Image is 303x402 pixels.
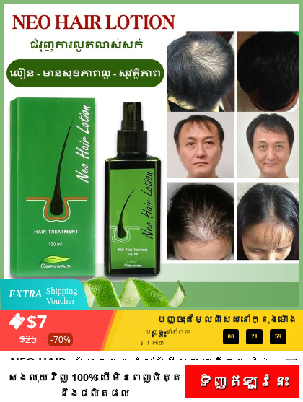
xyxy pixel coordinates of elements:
h3: $25 [19,331,70,347]
h3: $7 [27,307,171,336]
span: សងលុយវិញ 100% បើមិនពេញចិត្តនឹងផលិតផល [8,370,182,400]
h3: -70% [47,333,74,346]
h3: Extra [9,287,49,302]
h3: Shipping Voucher [46,286,88,307]
h3: បញ្ចប់នៅពេល ក្រោយ [145,327,224,348]
p: ទិញ​ឥឡូវនេះ [185,365,299,398]
h3: បញ្ចុះតម្លៃពិសេសនៅក្នុងម៉ោងនេះ [157,313,299,343]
